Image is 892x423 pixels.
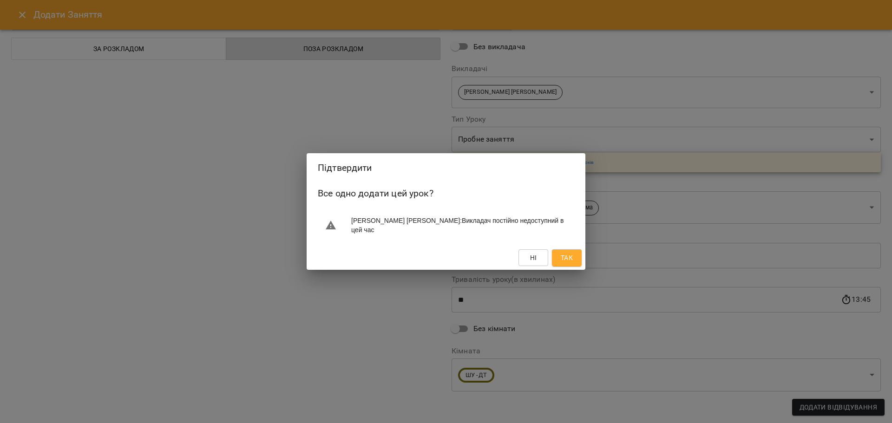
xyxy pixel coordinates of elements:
[530,252,537,263] span: Ні
[318,186,574,201] h6: Все одно додати цей урок?
[552,249,582,266] button: Так
[318,161,574,175] h2: Підтвердити
[561,252,573,263] span: Так
[318,212,574,238] li: [PERSON_NAME] [PERSON_NAME] : Викладач постійно недоступний в цей час
[518,249,548,266] button: Ні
